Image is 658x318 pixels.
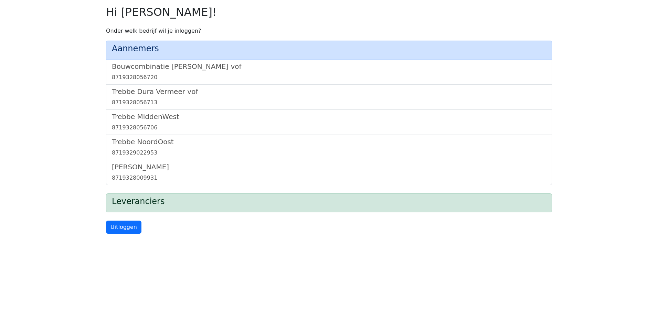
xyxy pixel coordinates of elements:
[106,221,141,234] a: Uitloggen
[112,62,546,82] a: Bouwcombinatie [PERSON_NAME] vof8719328056720
[112,149,546,157] div: 8719329022953
[112,73,546,82] div: 8719328056720
[112,124,546,132] div: 8719328056706
[112,163,546,182] a: [PERSON_NAME]8719328009931
[112,113,546,121] h5: Trebbe MiddenWest
[112,174,546,182] div: 8719328009931
[112,138,546,146] h5: Trebbe NoordOost
[112,113,546,132] a: Trebbe MiddenWest8719328056706
[112,197,546,206] h4: Leveranciers
[112,44,546,54] h4: Aannemers
[106,6,552,19] h2: Hi [PERSON_NAME]!
[112,163,546,171] h5: [PERSON_NAME]
[112,87,546,96] h5: Trebbe Dura Vermeer vof
[112,138,546,157] a: Trebbe NoordOost8719329022953
[106,27,552,35] p: Onder welk bedrijf wil je inloggen?
[112,87,546,107] a: Trebbe Dura Vermeer vof8719328056713
[112,62,546,71] h5: Bouwcombinatie [PERSON_NAME] vof
[112,98,546,107] div: 8719328056713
